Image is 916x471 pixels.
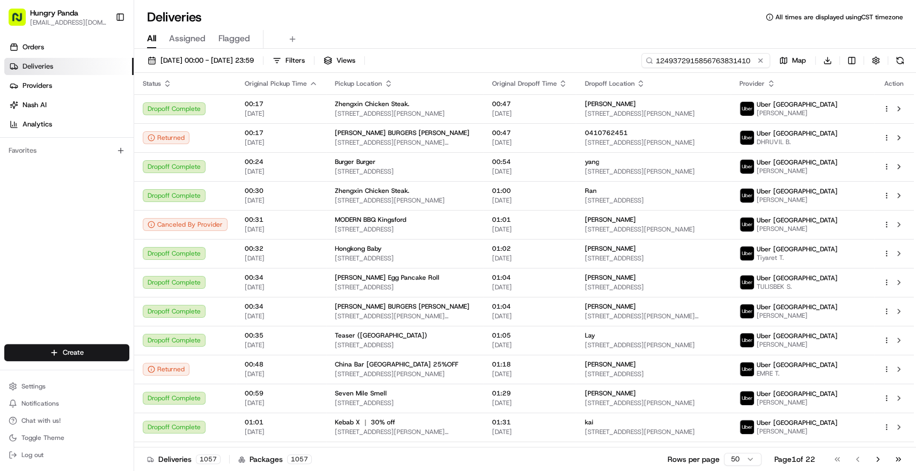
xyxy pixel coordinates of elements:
span: [PERSON_NAME] [757,167,838,175]
span: [DATE] [245,196,318,205]
span: Flagged [218,32,250,45]
span: [DATE] [492,370,567,378]
span: Uber [GEOGRAPHIC_DATA] [757,100,838,109]
span: 00:34 [245,273,318,282]
button: Refresh [892,53,907,68]
h1: Deliveries [147,9,202,26]
span: Analytics [23,119,52,129]
span: Uber [GEOGRAPHIC_DATA] [757,303,838,311]
span: 01:04 [492,302,567,311]
span: [STREET_ADDRESS] [335,399,474,407]
span: 01:01 [492,215,567,224]
span: [STREET_ADDRESS] [335,283,474,291]
span: Uber [GEOGRAPHIC_DATA] [757,418,838,427]
button: Toggle Theme [4,430,129,445]
span: kai [584,418,593,427]
span: 00:24 [245,158,318,166]
span: 01:05 [492,331,567,340]
span: [DATE] [492,167,567,176]
div: Packages [238,454,312,465]
span: [PERSON_NAME] [757,225,838,233]
img: uber-new-logo.jpeg [740,246,754,260]
span: [PERSON_NAME] [757,398,838,407]
span: [DATE] [492,283,567,291]
span: Teaser ([GEOGRAPHIC_DATA]) [335,331,427,340]
div: 1057 [196,454,221,464]
span: [STREET_ADDRESS][PERSON_NAME] [335,109,474,118]
span: [DATE] [492,109,567,118]
span: Toggle Theme [21,433,64,442]
a: Analytics [4,116,134,133]
img: uber-new-logo.jpeg [740,102,754,116]
span: China Bar [GEOGRAPHIC_DATA] 25%OFF [335,360,458,369]
span: [STREET_ADDRESS][PERSON_NAME][PERSON_NAME] [584,312,722,320]
span: [DATE] [245,283,318,291]
span: 01:31 [492,418,567,427]
span: 00:31 [245,215,318,224]
button: Create [4,344,129,361]
button: Notifications [4,396,129,411]
span: [STREET_ADDRESS] [584,254,722,263]
span: Zhengxin Chicken Steak. [335,100,409,108]
span: Zhengxin Chicken Steak. [335,186,409,195]
span: [PERSON_NAME] [584,389,635,398]
span: [STREET_ADDRESS][PERSON_NAME] [584,167,722,176]
button: Chat with us! [4,413,129,428]
span: All [147,32,156,45]
span: Dropoff Location [584,79,634,88]
span: 0410762451 [584,129,627,137]
span: 00:59 [245,389,318,398]
span: [PERSON_NAME] [757,427,838,436]
span: [DATE] [245,167,318,176]
a: Providers [4,77,134,94]
button: Returned [143,363,189,376]
span: [STREET_ADDRESS] [335,254,474,263]
span: 00:32 [245,244,318,253]
span: 00:47 [492,129,567,137]
img: uber-new-logo.jpeg [740,333,754,347]
span: [PERSON_NAME] [584,273,635,282]
button: Hungry Panda[EMAIL_ADDRESS][DOMAIN_NAME] [4,4,111,30]
div: Action [883,79,905,88]
a: Deliveries [4,58,134,75]
span: [PERSON_NAME] BURGERS [PERSON_NAME] [335,302,470,311]
span: Kebab X ｜ 30% off [335,418,395,427]
div: Favorites [4,142,129,159]
span: Original Pickup Time [245,79,307,88]
img: uber-new-logo.jpeg [740,275,754,289]
span: [STREET_ADDRESS] [335,341,474,349]
span: [DATE] [245,370,318,378]
span: Lay [584,331,595,340]
span: [STREET_ADDRESS][PERSON_NAME][PERSON_NAME] [335,312,474,320]
span: [STREET_ADDRESS][PERSON_NAME][PERSON_NAME] [335,428,474,436]
span: Deliveries [23,62,53,71]
span: 00:54 [492,158,567,166]
span: [DATE] [492,138,567,147]
span: [STREET_ADDRESS] [584,196,722,205]
img: uber-new-logo.jpeg [740,362,754,376]
span: [DATE] [492,341,567,349]
span: [PERSON_NAME] [757,109,838,117]
span: Uber [GEOGRAPHIC_DATA] [757,187,838,196]
img: uber-new-logo.jpeg [740,420,754,434]
span: [DATE] [492,254,567,263]
span: [PERSON_NAME] [584,100,635,108]
img: uber-new-logo.jpeg [740,131,754,145]
button: Hungry Panda [30,8,78,18]
span: Ran [584,186,596,195]
span: [STREET_ADDRESS][PERSON_NAME] [584,138,722,147]
button: [EMAIL_ADDRESS][DOMAIN_NAME] [30,18,107,27]
span: [DATE] [492,225,567,234]
span: 01:01 [245,418,318,427]
span: [DATE] [492,196,567,205]
span: [DATE] [492,312,567,320]
span: Tiyaret T. [757,253,838,262]
button: Views [319,53,360,68]
a: Nash AI [4,96,134,114]
span: Uber [GEOGRAPHIC_DATA] [757,216,838,225]
span: [STREET_ADDRESS] [584,370,722,378]
span: Uber [GEOGRAPHIC_DATA] [757,332,838,340]
span: [STREET_ADDRESS][PERSON_NAME] [335,370,474,378]
span: Burger Burger [335,158,376,166]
